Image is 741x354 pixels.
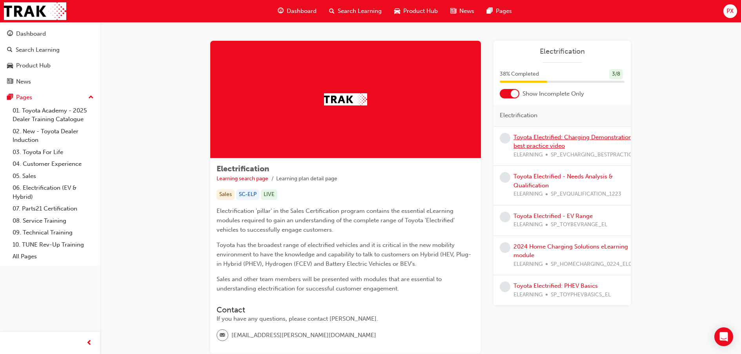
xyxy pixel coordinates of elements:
div: News [16,77,31,86]
span: Search Learning [338,7,382,16]
span: ELEARNING [513,260,543,269]
a: guage-iconDashboard [271,3,323,19]
span: Pages [496,7,512,16]
a: 2024 Home Charging Solutions eLearning module [513,243,628,259]
div: Dashboard [16,29,46,38]
span: Sales and other team members will be presented with modules that are essential to understanding e... [217,276,443,292]
a: News [3,74,97,89]
div: Search Learning [16,45,60,54]
span: 38 % Completed [500,70,539,79]
span: learningRecordVerb_NONE-icon [500,212,510,222]
span: Toyota has the broadest range of electrified vehicles and it is critical in the new mobility envi... [217,241,471,267]
span: learningRecordVerb_NONE-icon [500,133,510,143]
a: search-iconSearch Learning [323,3,388,19]
a: 07. Parts21 Certification [9,203,97,215]
button: Pages [3,90,97,105]
div: SC-ELP [236,189,259,200]
span: ELEARNING [513,151,543,160]
div: Open Intercom Messenger [714,327,733,346]
span: ELEARNING [513,190,543,199]
span: car-icon [7,62,13,69]
span: learningRecordVerb_NONE-icon [500,242,510,253]
span: up-icon [88,93,94,103]
span: email-icon [220,330,225,341]
span: guage-icon [7,31,13,38]
span: news-icon [450,6,456,16]
span: pages-icon [7,94,13,101]
a: Toyota Electrified - Needs Analysis & Qualification [513,173,613,189]
div: 3 / 8 [609,69,623,80]
a: 10. TUNE Rev-Up Training [9,239,97,251]
a: 08. Service Training [9,215,97,227]
span: learningRecordVerb_NONE-icon [500,281,510,292]
img: Trak [4,2,66,20]
a: Learning search page [217,175,268,182]
a: 09. Technical Training [9,227,97,239]
span: SP_TOYPHEVBASICS_EL [551,290,611,300]
span: Show Incomplete Only [523,89,584,98]
a: Toyota Electrified: Charging Demonstration best practice video [513,134,632,150]
span: PX [726,7,734,16]
a: All Pages [9,251,97,263]
span: Electrification 'pillar' in the Sales Certification program contains the essential eLearning modu... [217,207,456,233]
span: SP_EVCHARGING_BESTPRACTICE [551,151,635,160]
span: search-icon [7,47,13,54]
span: learningRecordVerb_NONE-icon [500,172,510,183]
div: Product Hub [16,61,51,70]
a: news-iconNews [444,3,481,19]
div: Sales [217,189,235,200]
span: SP_EVQUALIFICATION_1223 [551,190,621,199]
span: Electrification [217,164,269,173]
span: ELEARNING [513,220,543,229]
a: Search Learning [3,43,97,57]
h3: Contact [217,305,475,314]
a: 03. Toyota For Life [9,146,97,158]
a: 05. Sales [9,170,97,182]
div: Pages [16,93,32,102]
span: prev-icon [86,338,92,348]
span: ELEARNING [513,290,543,300]
a: Electrification [500,47,624,56]
span: news-icon [7,78,13,85]
a: Dashboard [3,27,97,41]
span: guage-icon [278,6,284,16]
span: [EMAIL_ADDRESS][PERSON_NAME][DOMAIN_NAME] [231,331,376,340]
li: Learning plan detail page [276,174,337,183]
span: car-icon [394,6,400,16]
a: Product Hub [3,58,97,73]
button: DashboardSearch LearningProduct HubNews [3,25,97,90]
span: Product Hub [403,7,438,16]
a: 02. New - Toyota Dealer Induction [9,125,97,146]
span: SP_TOYBEVRANGE_EL [551,220,607,229]
button: PX [723,4,737,18]
a: 06. Electrification (EV & Hybrid) [9,182,97,203]
img: Trak [324,93,367,105]
span: pages-icon [487,6,493,16]
a: 04. Customer Experience [9,158,97,170]
a: 01. Toyota Academy - 2025 Dealer Training Catalogue [9,105,97,125]
span: search-icon [329,6,335,16]
span: Dashboard [287,7,317,16]
span: SP_HOMECHARGING_0224_EL01 [551,260,634,269]
div: LIVE [261,189,277,200]
a: car-iconProduct Hub [388,3,444,19]
a: Toyota Electrified - EV Range [513,212,593,220]
a: pages-iconPages [481,3,518,19]
a: Toyota Electrified: PHEV Basics [513,282,598,289]
div: If you have any questions, please contact [PERSON_NAME]. [217,314,475,323]
span: Electrification [500,111,537,120]
span: News [459,7,474,16]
